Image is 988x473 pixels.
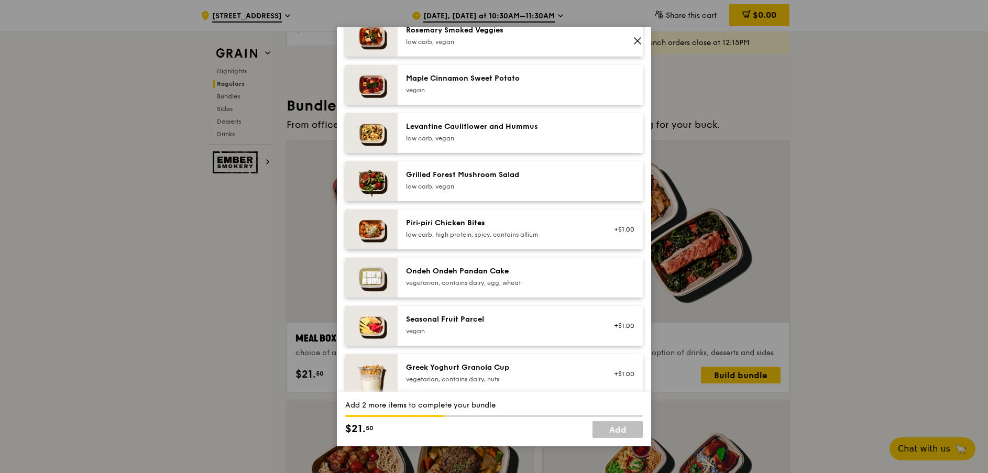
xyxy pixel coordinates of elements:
[406,279,594,287] div: vegetarian, contains dairy, egg, wheat
[406,25,594,36] div: Rosemary Smoked Veggies
[406,230,594,239] div: low carb, high protein, spicy, contains allium
[607,225,634,234] div: +$1.00
[406,122,594,132] div: Levantine Cauliflower and Hummus
[406,182,594,191] div: low carb, vegan
[406,314,594,325] div: Seasonal Fruit Parcel
[345,210,398,249] img: daily_normal_Piri-Piri-Chicken-Bites-HORZ.jpg
[345,17,398,57] img: daily_normal_Thyme-Rosemary-Zucchini-HORZ.jpg
[345,65,398,105] img: daily_normal_Maple_Cinnamon_Sweet_Potato__Horizontal_.jpg
[406,170,594,180] div: Grilled Forest Mushroom Salad
[366,424,374,432] span: 50
[406,266,594,277] div: Ondeh Ondeh Pandan Cake
[406,73,594,84] div: Maple Cinnamon Sweet Potato
[607,322,634,330] div: +$1.00
[406,38,594,46] div: low carb, vegan
[406,327,594,335] div: vegan
[345,400,643,411] div: Add 2 more items to complete your bundle
[406,375,594,383] div: vegetarian, contains dairy, nuts
[345,258,398,298] img: daily_normal_Ondeh_Ondeh_Pandan_Cake-HORZ.jpg
[345,113,398,153] img: daily_normal_Levantine_Cauliflower_and_Hummus__Horizontal_.jpg
[345,306,398,346] img: daily_normal_Seasonal_Fruit_Parcel__Horizontal_.jpg
[406,218,594,228] div: Piri‑piri Chicken Bites
[592,421,643,438] a: Add
[345,421,366,437] span: $21.
[406,362,594,373] div: Greek Yoghurt Granola Cup
[406,86,594,94] div: vegan
[345,354,398,406] img: daily_normal_Greek_Yoghurt_Granola_Cup.jpeg
[406,134,594,142] div: low carb, vegan
[607,370,634,378] div: +$1.00
[345,161,398,201] img: daily_normal_Grilled-Forest-Mushroom-Salad-HORZ.jpg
